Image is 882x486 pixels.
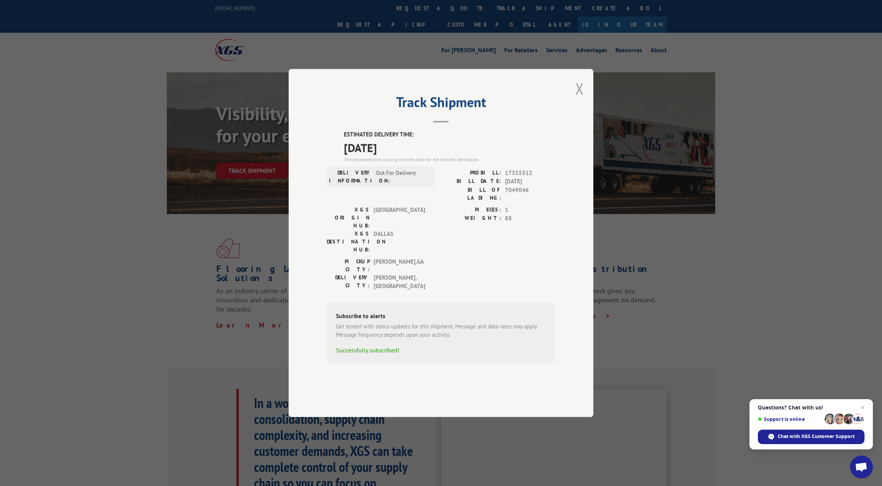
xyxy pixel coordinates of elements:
[441,169,501,177] label: PROBILL:
[505,177,555,186] span: [DATE]
[336,345,546,355] div: Successfully subscribed!
[778,433,855,440] span: Chat with XGS Customer Support
[376,169,427,185] span: Out For Delivery
[505,186,555,202] span: 7049046
[441,214,501,223] label: WEIGHT:
[758,416,822,422] span: Support is online
[505,169,555,177] span: 17355512
[336,322,546,339] div: Get texted with status updates for this shipment. Message and data rates may apply. Message frequ...
[758,430,864,444] div: Chat with XGS Customer Support
[374,257,425,273] span: [PERSON_NAME] , GA
[758,404,864,411] span: Questions? Chat with us!
[327,230,370,254] label: XGS DESTINATION HUB:
[441,186,501,202] label: BILL OF LADING:
[327,97,555,111] h2: Track Shipment
[344,156,555,163] div: The estimated time is using the time zone for the delivery destination.
[858,403,867,412] span: Close chat
[344,139,555,156] span: [DATE]
[505,214,555,223] span: 88
[850,456,873,478] div: Open chat
[505,206,555,214] span: 1
[344,130,555,139] label: ESTIMATED DELIVERY TIME:
[441,206,501,214] label: PIECES:
[374,206,425,230] span: [GEOGRAPHIC_DATA]
[336,311,546,322] div: Subscribe to alerts
[329,169,372,185] label: DELIVERY INFORMATION:
[327,273,370,291] label: DELIVERY CITY:
[575,78,584,99] button: Close modal
[327,257,370,273] label: PICKUP CITY:
[374,273,425,291] span: [PERSON_NAME] , [GEOGRAPHIC_DATA]
[327,206,370,230] label: XGS ORIGIN HUB:
[441,177,501,186] label: BILL DATE:
[374,230,425,254] span: DALLAS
